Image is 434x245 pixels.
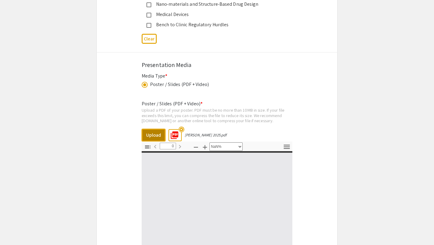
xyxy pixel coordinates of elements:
button: Upload [142,129,165,142]
mat-label: Poster / Slides (PDF + Video) [142,100,203,107]
div: Poster / Slides (PDF + Video) [150,81,209,88]
button: Tools [281,142,292,151]
div: Medical Devices [151,11,278,18]
div: Nano-materials and Structure-Based Drug Design [151,1,278,8]
input: Page [160,143,176,149]
div: Upload a PDF of your poster. PDF must be no more than 10MB in size. If your file exceeds this lim... [142,107,292,123]
button: Toggle Sidebar [143,142,153,151]
div: Presentation Media [142,60,292,69]
button: Clear [142,34,157,44]
mat-icon: picture_as_pdf [168,129,177,138]
div: Bench to Clinic Regulatory Hurdles [151,21,278,28]
button: Zoom Out [191,142,201,151]
button: Previous Page [150,142,160,151]
mat-icon: highlight_off [178,126,184,132]
select: Zoom [209,142,243,151]
mat-label: Media Type [142,73,167,79]
button: Next Page [175,142,185,151]
div: [PERSON_NAME] 2025.pdf [185,132,227,138]
button: Zoom In [200,142,210,151]
iframe: Chat [5,218,26,240]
